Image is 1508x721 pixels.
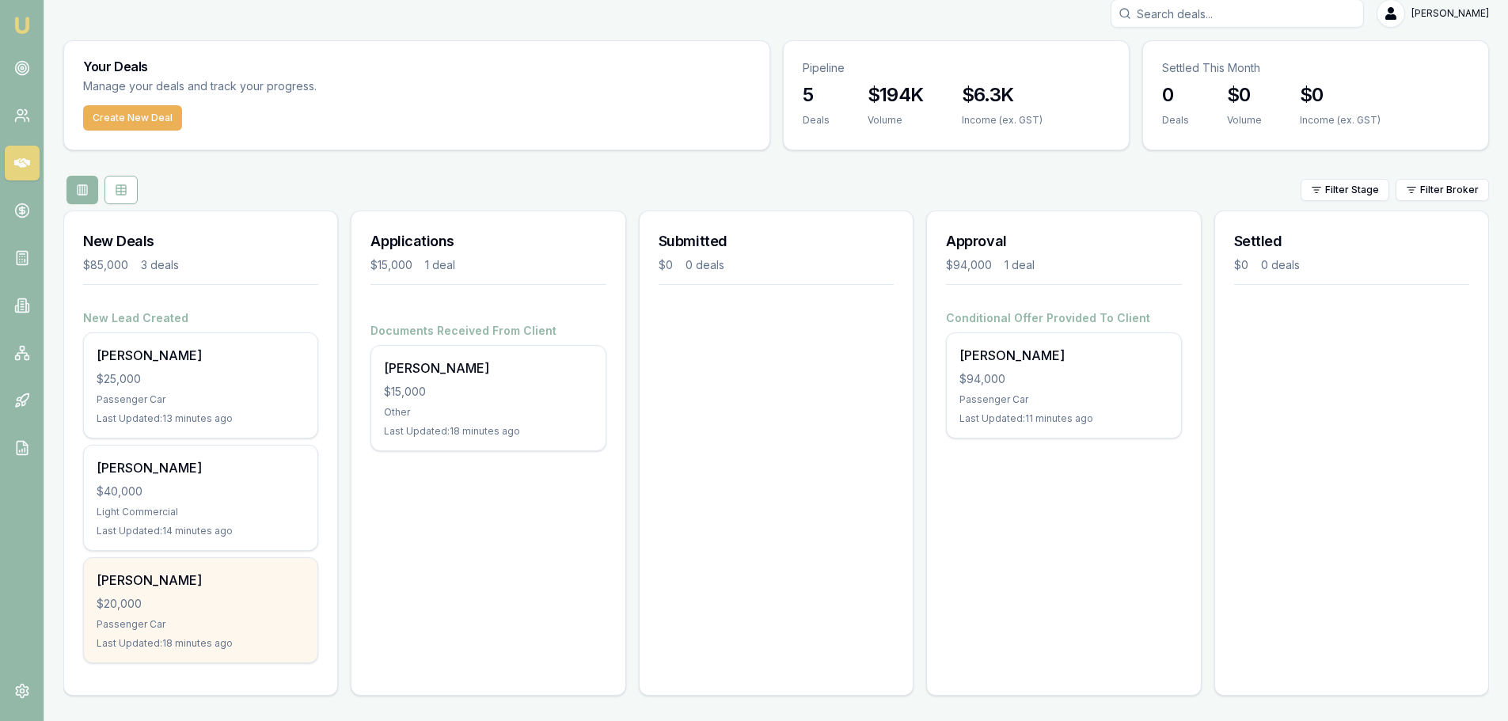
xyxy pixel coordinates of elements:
div: Deals [803,114,830,127]
div: $0 [659,257,673,273]
p: Settled This Month [1162,60,1469,76]
span: Filter Broker [1420,184,1479,196]
div: $40,000 [97,484,305,499]
div: [PERSON_NAME] [384,359,592,378]
div: 1 deal [425,257,455,273]
div: Passenger Car [959,393,1168,406]
div: [PERSON_NAME] [97,346,305,365]
h3: Your Deals [83,60,750,73]
button: Create New Deal [83,105,182,131]
h3: Submitted [659,230,894,252]
div: Income (ex. GST) [962,114,1043,127]
div: $0 [1234,257,1248,273]
h3: Applications [370,230,606,252]
button: Filter Broker [1396,179,1489,201]
h4: Documents Received From Client [370,323,606,339]
h3: 5 [803,82,830,108]
div: Other [384,406,592,419]
p: Manage your deals and track your progress. [83,78,488,96]
div: Volume [1227,114,1262,127]
h3: $0 [1227,82,1262,108]
img: emu-icon-u.png [13,16,32,35]
div: Deals [1162,114,1189,127]
div: 0 deals [686,257,724,273]
div: Passenger Car [97,393,305,406]
h3: $0 [1300,82,1381,108]
div: $85,000 [83,257,128,273]
h3: 0 [1162,82,1189,108]
span: Filter Stage [1325,184,1379,196]
div: [PERSON_NAME] [97,458,305,477]
h3: $6.3K [962,82,1043,108]
div: $94,000 [946,257,992,273]
h3: $194K [868,82,924,108]
div: Last Updated: 11 minutes ago [959,412,1168,425]
div: $20,000 [97,596,305,612]
div: Last Updated: 18 minutes ago [384,425,592,438]
span: [PERSON_NAME] [1411,7,1489,20]
h4: New Lead Created [83,310,318,326]
h3: New Deals [83,230,318,252]
div: 3 deals [141,257,179,273]
div: [PERSON_NAME] [97,571,305,590]
div: $94,000 [959,371,1168,387]
div: Income (ex. GST) [1300,114,1381,127]
div: Light Commercial [97,506,305,518]
div: Volume [868,114,924,127]
p: Pipeline [803,60,1110,76]
div: $15,000 [370,257,412,273]
button: Filter Stage [1301,179,1389,201]
div: Last Updated: 18 minutes ago [97,637,305,650]
h4: Conditional Offer Provided To Client [946,310,1181,326]
div: [PERSON_NAME] [959,346,1168,365]
div: Last Updated: 13 minutes ago [97,412,305,425]
div: $15,000 [384,384,592,400]
div: 1 deal [1005,257,1035,273]
h3: Approval [946,230,1181,252]
h3: Settled [1234,230,1469,252]
div: $25,000 [97,371,305,387]
div: Passenger Car [97,618,305,631]
div: Last Updated: 14 minutes ago [97,525,305,537]
div: 0 deals [1261,257,1300,273]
